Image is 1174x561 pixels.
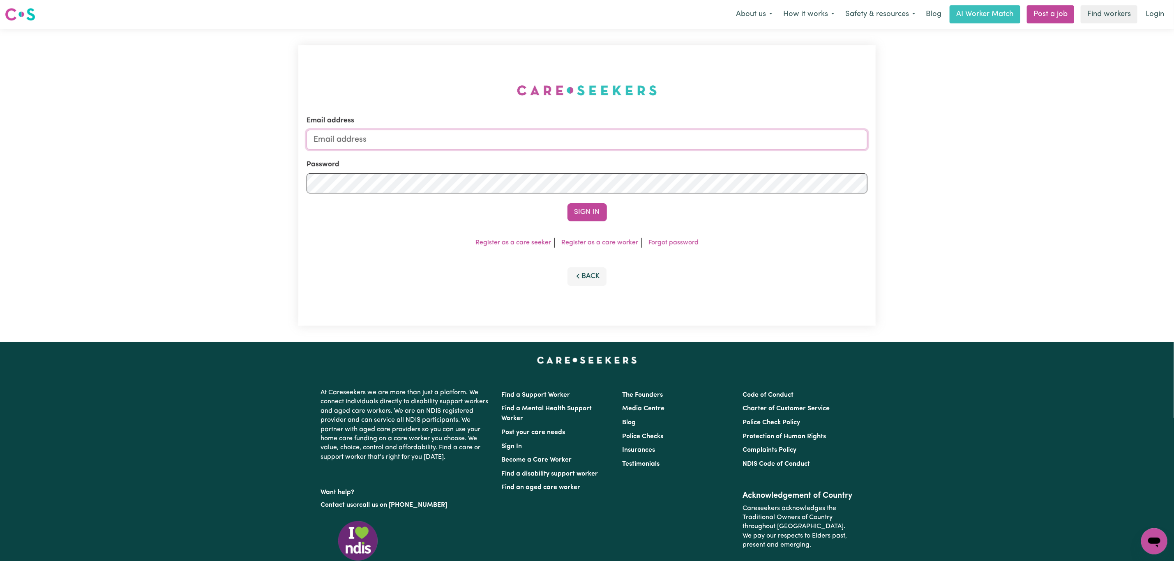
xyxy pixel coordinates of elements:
p: At Careseekers we are more than just a platform. We connect individuals directly to disability su... [321,385,492,465]
button: About us [731,6,778,23]
a: Become a Care Worker [502,457,572,463]
label: Password [307,159,339,170]
a: Post a job [1027,5,1074,23]
a: Login [1141,5,1169,23]
a: Find an aged care worker [502,484,581,491]
a: Police Check Policy [743,419,800,426]
a: Post your care needs [502,429,565,436]
a: Find a Mental Health Support Worker [502,405,592,422]
a: Forgot password [648,239,699,246]
a: Charter of Customer Service [743,405,830,412]
a: Sign In [502,443,522,450]
button: Safety & resources [840,6,921,23]
a: Find a Support Worker [502,392,570,398]
a: Police Checks [622,433,663,440]
a: NDIS Code of Conduct [743,461,810,467]
a: call us on [PHONE_NUMBER] [360,502,447,508]
p: or [321,497,492,513]
a: Blog [921,5,946,23]
p: Want help? [321,485,492,497]
a: Media Centre [622,405,664,412]
p: Careseekers acknowledges the Traditional Owners of Country throughout [GEOGRAPHIC_DATA]. We pay o... [743,501,853,553]
h2: Acknowledgement of Country [743,491,853,501]
iframe: Button to launch messaging window, conversation in progress [1141,528,1167,554]
a: The Founders [622,392,663,398]
label: Email address [307,115,354,126]
a: Insurances [622,447,655,453]
a: AI Worker Match [950,5,1020,23]
a: Register as a care worker [561,239,638,246]
a: Protection of Human Rights [743,433,826,440]
a: Testimonials [622,461,660,467]
a: Find a disability support worker [502,471,598,477]
a: Blog [622,419,636,426]
button: How it works [778,6,840,23]
a: Register as a care seeker [475,239,551,246]
input: Email address [307,130,867,149]
button: Back [567,267,607,285]
button: Sign In [567,203,607,221]
a: Careseekers logo [5,5,35,24]
a: Code of Conduct [743,392,793,398]
a: Contact us [321,502,353,508]
a: Find workers [1081,5,1137,23]
a: Complaints Policy [743,447,796,453]
img: Careseekers logo [5,7,35,22]
a: Careseekers home page [537,357,637,363]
